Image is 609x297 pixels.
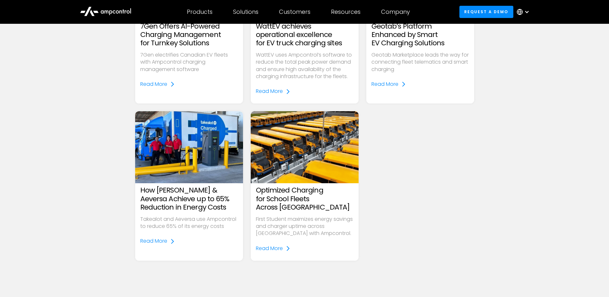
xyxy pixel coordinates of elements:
[459,6,513,18] a: Request a demo
[371,51,469,73] p: Geotab Marketplace leads the way for connecting fleet telematics and smart charging
[187,8,213,15] div: Products
[371,81,406,88] a: Read More
[256,186,353,212] h3: Optimized Charging for School Fleets Across [GEOGRAPHIC_DATA]
[331,8,361,15] div: Resources
[279,8,310,15] div: Customers
[256,88,291,95] a: Read More
[381,8,410,15] div: Company
[233,8,258,15] div: Solutions
[140,51,238,73] p: 7Gen electrifies Canadian EV fleets with Ampcontrol charging management software
[140,81,167,88] div: Read More
[140,81,175,88] a: Read More
[140,238,167,245] div: Read More
[256,245,291,252] a: Read More
[256,245,283,252] div: Read More
[140,238,175,245] a: Read More
[256,51,353,80] p: WattEV uses Ampcontrol’s software to reduce the total peak power demand and ensure high availabil...
[256,22,353,48] h3: WattEV achieves operational excellence for EV truck charging sites
[140,216,238,230] p: Takealot and Aeversa use Ampcontrol to reduce 65% of its energy costs
[256,216,353,237] p: First Student maximizes energy savings and charger uptime across [GEOGRAPHIC_DATA] with Ampcontrol.
[371,81,398,88] div: Read More
[371,22,469,48] h3: Geotab’s Platform Enhanced by Smart EV Charging Solutions
[140,22,238,48] h3: 7Gen Offers AI-Powered Charging Management for Turnkey Solutions
[140,186,238,212] h3: How [PERSON_NAME] & Aeversa Achieve up to 65% Reduction in Energy Costs
[256,88,283,95] div: Read More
